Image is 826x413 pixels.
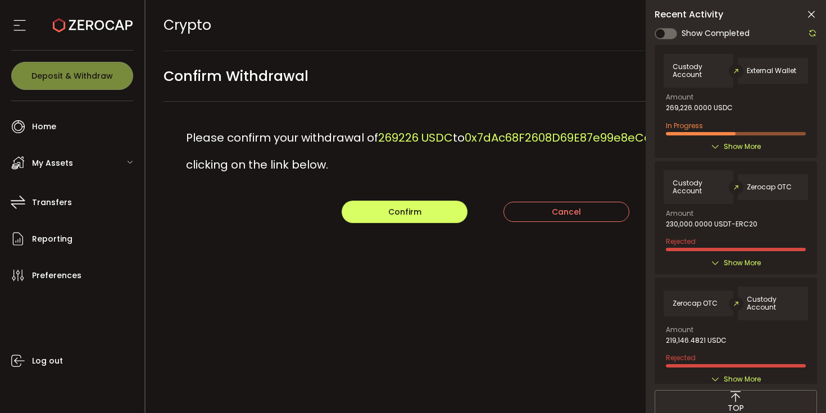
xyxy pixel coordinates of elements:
[552,206,581,217] span: Cancel
[655,10,723,19] span: Recent Activity
[453,130,465,146] span: to
[770,359,826,413] div: Widżet czatu
[32,155,73,171] span: My Assets
[32,194,72,211] span: Transfers
[503,202,629,222] button: Cancel
[11,62,133,90] button: Deposit & Withdraw
[378,130,453,146] span: 269226 USDC
[31,72,113,80] span: Deposit & Withdraw
[164,15,211,35] span: Crypto
[342,201,468,223] button: Confirm
[388,206,421,217] span: Confirm
[164,63,308,89] span: Confirm Withdrawal
[32,231,72,247] span: Reporting
[32,353,63,369] span: Log out
[32,267,81,284] span: Preferences
[32,119,56,135] span: Home
[465,130,750,146] span: 0x7dAc68F2608D69E87e99e8eCae1E036B5c8af8e6
[770,359,826,413] iframe: Chat Widget
[186,130,378,146] span: Please confirm your withdrawal of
